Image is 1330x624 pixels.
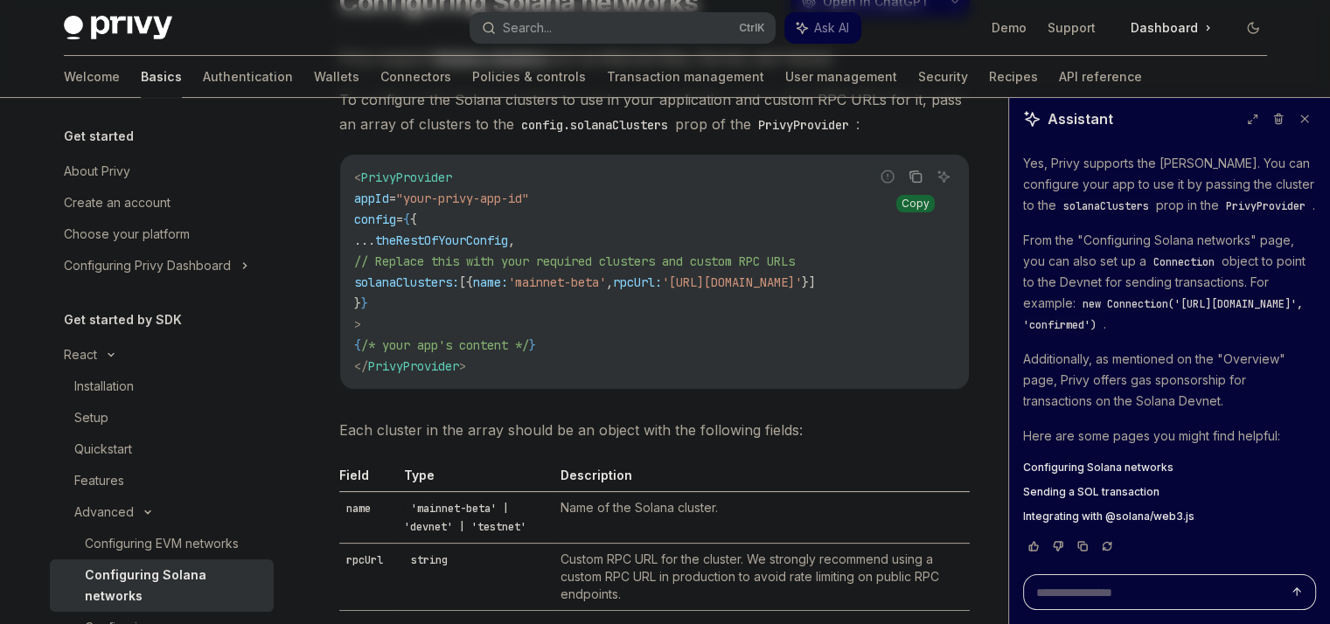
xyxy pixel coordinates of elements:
[1023,485,1316,499] a: Sending a SOL transaction
[459,274,473,290] span: [{
[1048,19,1096,37] a: Support
[992,19,1027,37] a: Demo
[404,500,533,536] code: 'mainnet-beta' | 'devnet' | 'testnet'
[74,502,134,523] div: Advanced
[1063,199,1149,213] span: solanaClusters
[85,565,263,607] div: Configuring Solana networks
[904,165,927,188] button: Copy the contents from the code block
[1023,485,1159,499] span: Sending a SOL transaction
[50,433,274,465] a: Quickstart
[339,87,970,136] span: To configure the Solana clusters to use in your application and custom RPC URLs for it, pass an a...
[50,218,274,250] a: Choose your platform
[1023,461,1173,475] span: Configuring Solana networks
[989,56,1038,98] a: Recipes
[339,500,378,517] code: name
[354,170,361,185] span: <
[64,309,182,330] h5: Get started by SDK
[354,253,795,269] span: // Replace this with your required clusters and custom RPC URLs
[380,56,451,98] a: Connectors
[1023,297,1303,332] span: new Connection('[URL][DOMAIN_NAME]', 'confirmed')
[814,19,849,37] span: Ask AI
[50,371,274,402] a: Installation
[554,467,970,492] th: Description
[64,16,172,40] img: dark logo
[1226,199,1306,213] span: PrivyProvider
[918,56,968,98] a: Security
[403,211,410,227] span: {
[932,165,955,188] button: Ask AI
[1023,510,1194,523] span: Integrating with @solana/web3.js
[64,224,190,245] div: Choose your platform
[1023,461,1316,475] a: Configuring Solana networks
[613,274,662,290] span: rpcUrl:
[785,56,897,98] a: User management
[1239,14,1267,42] button: Toggle dark mode
[751,115,856,135] code: PrivyProvider
[802,274,816,290] span: }]
[1023,349,1316,412] p: Additionally, as mentioned on the "Overview" page, Privy offers gas sponsorship for transactions ...
[784,12,861,44] button: Ask AI
[85,533,239,554] div: Configuring EVM networks
[876,165,899,188] button: Report incorrect code
[1023,426,1316,447] p: Here are some pages you might find helpful:
[361,170,452,185] span: PrivyProvider
[1048,108,1113,129] span: Assistant
[473,274,508,290] span: name:
[375,232,508,248] span: theRestOfYourConfig
[64,344,97,365] div: React
[314,56,359,98] a: Wallets
[50,465,274,496] a: Features
[64,56,120,98] a: Welcome
[354,191,389,206] span: appId
[354,316,361,332] span: >
[396,191,529,206] span: "your-privy-app-id"
[354,337,361,353] span: {
[529,337,536,353] span: }
[354,358,368,374] span: </
[472,56,586,98] a: Policies & controls
[739,21,765,35] span: Ctrl K
[606,274,613,290] span: ,
[339,551,390,569] code: rpcUrl
[1131,19,1198,37] span: Dashboard
[74,470,124,491] div: Features
[368,358,459,374] span: PrivyProvider
[74,376,134,397] div: Installation
[662,274,802,290] span: '[URL][DOMAIN_NAME]'
[503,17,552,38] div: Search...
[361,337,529,353] span: /* your app's content */
[1023,510,1316,523] a: Integrating with @solana/web3.js
[397,467,554,492] th: Type
[354,232,375,248] span: ...
[508,232,515,248] span: ,
[396,211,403,227] span: =
[50,559,274,612] a: Configuring Solana networks
[361,295,368,311] span: }
[470,12,776,44] button: Search...CtrlK
[514,115,675,135] code: config.solanaClusters
[64,192,171,213] div: Create an account
[64,255,231,276] div: Configuring Privy Dashboard
[50,528,274,559] a: Configuring EVM networks
[203,56,293,98] a: Authentication
[896,195,935,212] div: Copy
[50,187,274,218] a: Create an account
[554,544,970,611] td: Custom RPC URL for the cluster. We strongly recommend using a custom RPC URL in production to avo...
[339,418,970,442] span: Each cluster in the array should be an object with the following fields:
[64,161,130,182] div: About Privy
[389,191,396,206] span: =
[410,211,417,227] span: {
[1059,56,1142,98] a: API reference
[50,402,274,433] a: Setup
[64,126,134,147] h5: Get started
[554,492,970,544] td: Name of the Solana cluster.
[1153,255,1215,269] span: Connection
[354,295,361,311] span: }
[74,407,108,428] div: Setup
[459,358,466,374] span: >
[339,467,397,492] th: Field
[141,56,182,98] a: Basics
[74,439,132,460] div: Quickstart
[50,156,274,187] a: About Privy
[404,551,455,569] code: string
